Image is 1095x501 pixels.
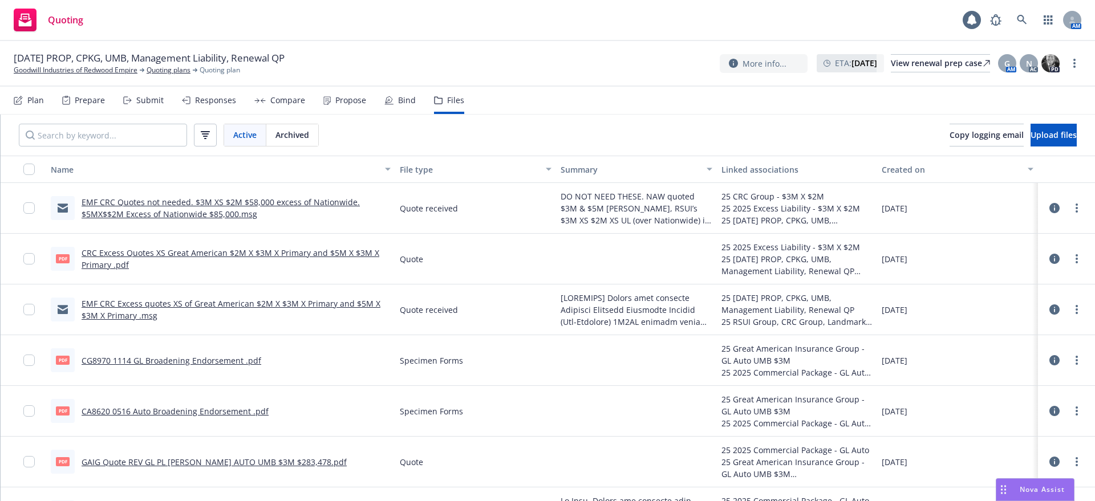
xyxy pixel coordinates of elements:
div: Compare [270,96,305,105]
a: Report a Bug [984,9,1007,31]
button: Linked associations [717,156,878,183]
div: 25 2025 Commercial Package - GL Auto [721,417,873,429]
a: Search [1011,9,1033,31]
div: Submit [136,96,164,105]
span: Quote [400,253,423,265]
span: N [1026,58,1032,70]
img: photo [1041,54,1060,72]
a: more [1070,201,1084,215]
input: Toggle Row Selected [23,304,35,315]
button: Copy logging email [950,124,1024,146]
div: Drag to move [996,479,1011,500]
div: 25 2025 Excess Liability - $3M X $2M [721,241,873,253]
span: Specimen Forms [400,355,463,366]
span: [DATE] [882,253,907,265]
div: 25 [DATE] PROP, CPKG, UMB, Management Liability, Renewal QP [721,253,873,277]
div: Prepare [75,96,105,105]
a: more [1070,353,1084,367]
input: Search by keyword... [19,124,187,146]
div: 25 2025 Commercial Package - GL Auto [721,444,873,456]
div: 25 2025 Excess Liability - $3M X $2M [721,202,873,214]
span: More info... [743,58,786,70]
div: Name [51,164,378,176]
span: [DATE] [882,456,907,468]
span: [DATE] [882,304,907,316]
a: EMF CRC Quotes not needed. $3M XS $2M $58,000 excess of Nationwide. $5MX$$2M Excess of Nationwide... [82,197,360,219]
span: [DATE] [882,405,907,417]
div: Summary [561,164,700,176]
button: Created on [877,156,1038,183]
div: 25 Great American Insurance Group - GL Auto UMB $3M [721,343,873,366]
input: Toggle Row Selected [23,253,35,264]
div: 25 Great American Insurance Group - GL Auto UMB $3M [721,393,873,417]
a: Goodwill Industries of Redwood Empire [14,65,137,75]
span: Active [233,129,257,141]
div: 25 [DATE] PROP, CPKG, UMB, Management Liability, Renewal QP [721,292,873,316]
div: 25 [DATE] PROP, CPKG, UMB, Management Liability, Renewal QP [721,214,873,226]
a: more [1070,404,1084,418]
span: ETA : [835,57,877,69]
span: pdf [56,254,70,263]
span: G [1004,58,1010,70]
span: DO NOT NEED THESE. NAW quoted $3M & $5M [PERSON_NAME], RSUI’s $3M XS $2M XS UL (over Nationwide) ... [561,190,712,226]
div: File type [400,164,539,176]
div: Propose [335,96,366,105]
span: Quoting [48,15,83,25]
span: Quote [400,456,423,468]
a: Quoting plans [147,65,190,75]
span: pdf [56,406,70,415]
span: [LOREMIPS] Dolors amet consecte Adipisci Elitsedd Eiusmodte Incidid (Utl-Etdolore) 1M2AL enimadm ... [561,292,712,328]
a: CG8970 1114 GL Broadening Endorsement .pdf [82,355,261,366]
div: Linked associations [721,164,873,176]
span: Upload files [1031,129,1077,140]
div: 25 Great American Insurance Group - GL Auto UMB $3M [721,456,873,480]
button: Upload files [1031,124,1077,146]
div: Responses [195,96,236,105]
input: Toggle Row Selected [23,202,35,214]
a: CA8620 0516 Auto Broadening Endorsement .pdf [82,406,269,417]
div: 25 RSUI Group, CRC Group, Landmark American Insurance Company - CRC Group [721,316,873,328]
button: Nova Assist [996,478,1074,501]
input: Select all [23,164,35,175]
input: Toggle Row Selected [23,405,35,417]
span: Nova Assist [1020,484,1065,494]
input: Toggle Row Selected [23,355,35,366]
a: CRC Excess Quotes XS Great American $2M X $3M X Primary and $5M X $3M X Primary .pdf [82,247,379,270]
div: Files [447,96,464,105]
span: [DATE] [882,355,907,366]
span: Quote received [400,202,458,214]
span: pdf [56,356,70,364]
span: Copy logging email [950,129,1024,140]
strong: [DATE] [851,58,877,68]
a: more [1070,252,1084,266]
button: Name [46,156,395,183]
span: [DATE] [882,202,907,214]
div: Created on [882,164,1021,176]
a: View renewal prep case [891,54,990,72]
a: Quoting [9,4,88,36]
div: View renewal prep case [891,55,990,72]
div: Bind [398,96,416,105]
button: File type [395,156,556,183]
a: more [1068,56,1081,70]
a: more [1070,303,1084,316]
a: Switch app [1037,9,1060,31]
span: [DATE] PROP, CPKG, UMB, Management Liability, Renewal QP [14,51,285,65]
div: Plan [27,96,44,105]
div: 25 CRC Group - $3M X $2M [721,190,873,202]
span: Specimen Forms [400,405,463,417]
input: Toggle Row Selected [23,456,35,467]
div: 25 2025 Commercial Package - GL Auto [721,366,873,378]
span: pdf [56,457,70,466]
span: Archived [275,129,309,141]
a: more [1070,455,1084,469]
a: GAIG Quote REV GL PL [PERSON_NAME] AUTO UMB $3M $283,478.pdf [82,457,347,467]
button: More info... [720,54,808,73]
a: EMF CRC Excess quotes XS of Great American $2M X $3M X Primary and $5M X $3M X Primary .msg [82,298,380,321]
button: Summary [556,156,717,183]
span: Quote received [400,304,458,316]
span: Quoting plan [200,65,240,75]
